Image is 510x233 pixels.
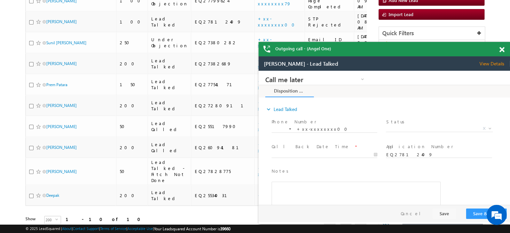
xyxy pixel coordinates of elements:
[46,19,77,24] a: [PERSON_NAME]
[194,144,251,151] div: EQ26094181
[120,61,145,67] div: 200
[127,226,153,231] a: Acceptable Use
[357,13,387,31] div: [DATE] 08:48 AM
[46,103,77,108] a: [PERSON_NAME]
[194,81,251,88] div: EQ27754171
[154,226,230,231] span: Your Leadsquared Account Number is
[258,78,292,90] a: +xx-xxxxxxxx72
[25,216,39,222] div: Show
[151,100,188,112] div: Lead Talked
[120,19,145,25] div: 100
[35,35,113,44] div: Chat with us now
[46,193,59,198] a: Deepak
[194,40,251,46] div: EQ27380282
[221,4,251,10] span: View Details
[258,58,297,69] a: +xx-xxxxxxxx61
[194,123,251,129] div: EQ25517990
[46,145,77,150] a: [PERSON_NAME]
[151,58,188,70] div: Lead Talked
[127,73,194,79] label: Application Number
[120,168,145,174] div: 50
[258,165,300,177] a: +xx-xxxxxxxx12
[258,100,289,111] a: +xx-xxxxxxxx36
[194,168,251,174] div: EQ27828775
[151,141,188,154] div: Lead Called
[258,16,299,27] a: +xx-xxxxxxxx00
[258,192,301,198] a: +xx-xxxxxxxx45
[13,73,91,79] label: Call Back Date Time
[379,27,485,40] div: Quick Filters
[73,226,99,231] a: Contact Support
[194,103,251,109] div: EQ27280911
[45,216,55,224] span: 200
[151,78,188,91] div: Lead Talked
[120,192,145,198] div: 200
[151,16,188,28] div: Lead Talked
[258,120,291,132] a: +xx-xxxxxxxx85
[151,159,188,183] div: Lead Talked - Pitch Not Done
[7,33,39,45] a: expand_moreLead Talked
[275,46,331,52] span: Outgoing call - (Angel One)
[258,37,291,48] a: +xx-xxxxxxxx93
[194,192,251,198] div: EQ25534031
[100,226,126,231] a: Terms of Service
[120,40,145,46] div: 250
[46,124,77,129] a: [PERSON_NAME]
[7,5,92,11] span: Call me later
[5,4,80,10] span: [PERSON_NAME] - Lead Talked
[46,40,87,45] a: Sunil [PERSON_NAME]
[194,19,251,25] div: EQ27812409
[151,120,188,132] div: Lead Called
[151,37,188,49] div: Under Objection
[46,169,77,174] a: [PERSON_NAME]
[120,103,145,109] div: 200
[7,5,107,12] a: Call me later
[7,14,55,26] a: Disposition Form
[46,82,67,87] a: Prem Patara
[258,141,291,153] a: +xx-xxxxxxxx87
[13,97,33,104] label: Notes
[308,16,351,28] div: STP Rejected
[224,55,227,61] span: X
[120,123,145,129] div: 50
[110,3,126,19] div: Minimize live chat window
[91,182,122,191] em: Start Chat
[151,189,188,201] div: Lead Talked
[120,144,145,151] div: 200
[62,226,72,231] a: About
[120,81,145,88] div: 150
[389,11,413,17] span: Import Lead
[13,111,182,149] div: Rich Text Editor, 40788eee-0fb2-11ec-a811-0adc8a9d82c2__tab1__section1__Notes__Lead__0_lsq-form-m...
[66,215,145,223] div: 1 - 10 of 10
[11,35,28,44] img: d_60004797649_company_0_60004797649
[9,62,122,177] textarea: Type your message and hit 'Enter'
[357,34,387,52] div: [DATE] 08:27 AM
[46,61,77,66] a: [PERSON_NAME]
[220,226,230,231] span: 39660
[194,61,251,67] div: EQ27382689
[25,226,230,232] span: © 2025 LeadSquared | | | | |
[127,48,148,54] label: Status
[308,37,351,49] div: Email ID Verified
[13,48,58,54] label: Phone Number
[55,218,61,221] span: select
[7,35,13,42] i: expand_more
